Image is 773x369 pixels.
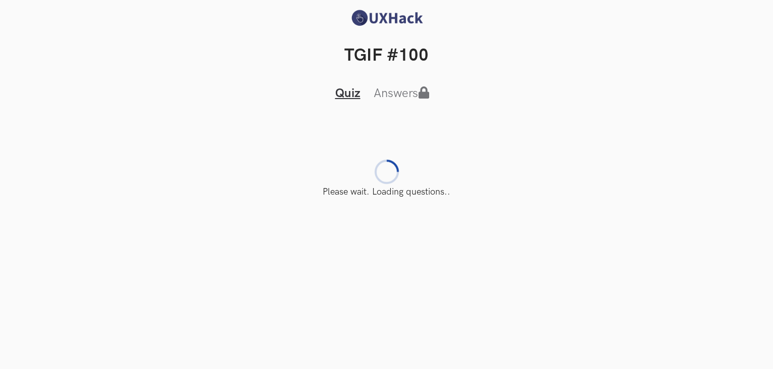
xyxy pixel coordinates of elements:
[16,45,757,66] h2: TGIF #100
[311,66,462,102] ul: Tabs Interface
[371,85,438,101] button: Answers
[349,9,425,27] img: UXHack
[16,187,757,197] p: Please wait. Loading questions..
[335,86,360,101] a: Quiz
